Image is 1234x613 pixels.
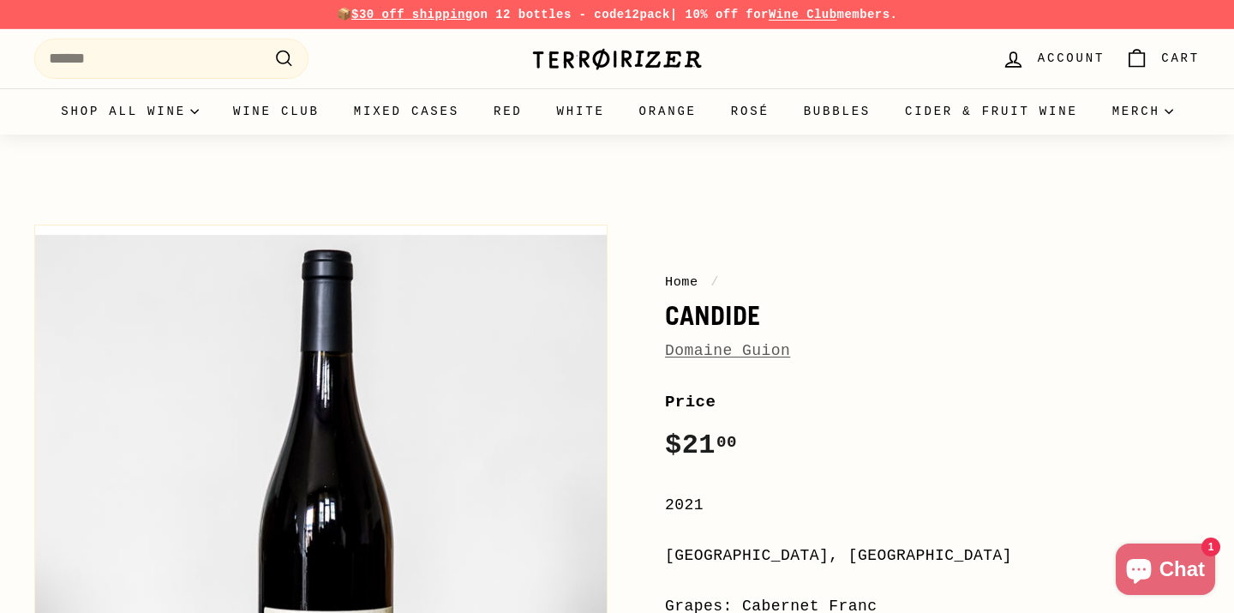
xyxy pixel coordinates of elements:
strong: 12pack [625,8,670,21]
summary: Shop all wine [44,88,216,135]
nav: breadcrumbs [665,272,1200,292]
span: $21 [665,430,737,461]
span: / [706,274,723,290]
a: Wine Club [216,88,337,135]
a: Bubbles [787,88,888,135]
span: Account [1038,49,1105,68]
span: $30 off shipping [351,8,473,21]
a: White [540,88,622,135]
h1: Candide [665,301,1200,330]
a: Orange [622,88,714,135]
inbox-online-store-chat: Shopify online store chat [1111,544,1220,599]
a: Mixed Cases [337,88,476,135]
a: Red [476,88,540,135]
a: Home [665,274,698,290]
a: Account [991,33,1115,84]
a: Rosé [714,88,787,135]
p: 📦 on 12 bottles - code | 10% off for members. [34,5,1200,24]
label: Price [665,389,1200,415]
div: 2021 [665,493,1200,518]
a: Domaine Guion [665,342,790,359]
sup: 00 [716,433,737,452]
span: Cart [1161,49,1200,68]
div: [GEOGRAPHIC_DATA], [GEOGRAPHIC_DATA] [665,544,1200,568]
a: Wine Club [769,8,837,21]
summary: Merch [1095,88,1190,135]
a: Cart [1115,33,1210,84]
a: Cider & Fruit Wine [888,88,1095,135]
